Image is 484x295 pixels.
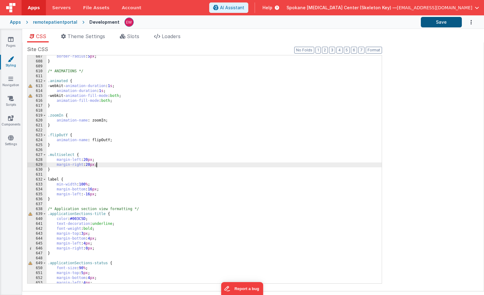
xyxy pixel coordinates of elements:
span: Theme Settings [67,33,105,39]
div: 607 [27,54,47,59]
button: 4 [336,47,343,54]
div: 641 [27,221,47,226]
img: daf6185105a2932719d0487c37da19b1 [125,18,133,26]
div: 631 [27,172,47,177]
div: 634 [27,187,47,192]
div: 609 [27,64,47,69]
div: 639 [27,212,47,217]
div: 608 [27,59,47,64]
div: 621 [27,123,47,128]
button: 7 [358,47,364,54]
span: AI Assistant [220,5,244,11]
span: [EMAIL_ADDRESS][DOMAIN_NAME] [397,5,472,11]
div: 630 [27,167,47,172]
button: Format [366,47,382,54]
div: 652 [27,276,47,281]
div: 628 [27,157,47,162]
div: 632 [27,177,47,182]
span: Slots [127,33,139,39]
div: 622 [27,128,47,133]
div: 637 [27,202,47,207]
div: 627 [27,153,47,157]
div: 629 [27,162,47,167]
span: Help [262,5,272,11]
button: AI Assistant [209,2,248,13]
div: 610 [27,69,47,74]
button: 1 [315,47,321,54]
div: 645 [27,241,47,246]
div: 611 [27,74,47,79]
div: 618 [27,108,47,113]
span: Servers [52,5,71,11]
div: 626 [27,148,47,153]
div: 643 [27,231,47,236]
div: 640 [27,217,47,221]
div: 624 [27,138,47,143]
div: 616 [27,98,47,103]
button: 5 [344,47,350,54]
button: Save [421,17,462,27]
div: 625 [27,143,47,148]
div: 614 [27,89,47,94]
div: 615 [27,94,47,98]
div: 636 [27,197,47,202]
button: 3 [329,47,335,54]
div: 651 [27,271,47,276]
div: 650 [27,266,47,271]
div: 635 [27,192,47,197]
iframe: Marker.io feedback button [221,282,263,295]
button: Options [462,16,474,29]
button: 6 [351,47,357,54]
div: Development [89,19,120,25]
div: 619 [27,113,47,118]
div: remotepatientportal [33,19,77,25]
div: 633 [27,182,47,187]
div: 644 [27,236,47,241]
div: 653 [27,281,47,285]
div: 642 [27,226,47,231]
span: Spokane [MEDICAL_DATA] Center (Skeleton Key) — [287,5,397,11]
span: CSS [36,33,46,39]
div: 613 [27,84,47,89]
div: Apps [10,19,21,25]
div: 623 [27,133,47,138]
div: 649 [27,261,47,266]
span: Site CSS [27,46,48,53]
button: Spokane [MEDICAL_DATA] Center (Skeleton Key) — [EMAIL_ADDRESS][DOMAIN_NAME] [287,5,479,11]
button: No Folds [294,47,314,54]
div: 648 [27,256,47,261]
span: File Assets [83,5,110,11]
div: 646 [27,246,47,251]
div: 620 [27,118,47,123]
span: Loaders [162,33,181,39]
div: 612 [27,79,47,84]
div: 647 [27,251,47,256]
button: 2 [322,47,328,54]
div: 617 [27,103,47,108]
div: 638 [27,207,47,212]
span: Apps [28,5,40,11]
